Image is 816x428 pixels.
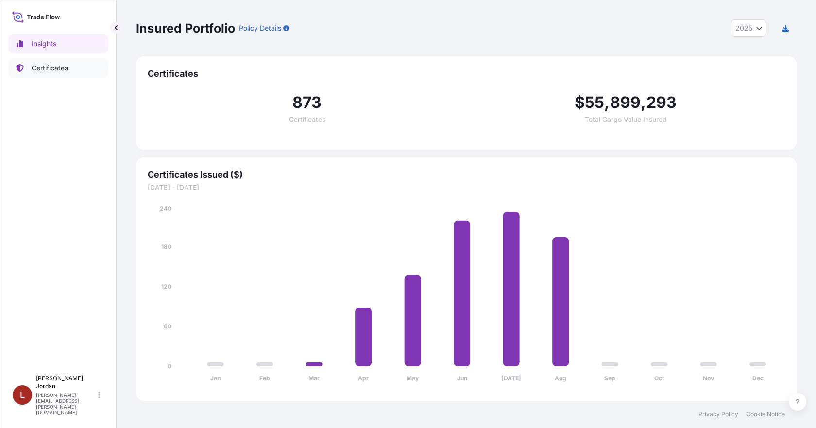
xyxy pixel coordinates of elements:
[604,95,610,110] span: ,
[148,169,785,181] span: Certificates Issued ($)
[555,375,566,382] tspan: Aug
[259,375,270,382] tspan: Feb
[654,375,664,382] tspan: Oct
[585,95,604,110] span: 55
[641,95,646,110] span: ,
[585,116,667,123] span: Total Cargo Value Insured
[731,19,766,37] button: Year Selector
[292,95,322,110] span: 873
[36,392,96,415] p: [PERSON_NAME][EMAIL_ADDRESS][PERSON_NAME][DOMAIN_NAME]
[136,20,235,36] p: Insured Portfolio
[735,23,752,33] span: 2025
[646,95,677,110] span: 293
[161,283,171,290] tspan: 120
[20,390,25,400] span: L
[457,375,467,382] tspan: Jun
[358,375,369,382] tspan: Apr
[168,362,171,370] tspan: 0
[289,116,325,123] span: Certificates
[32,39,56,49] p: Insights
[610,95,641,110] span: 899
[148,68,785,80] span: Certificates
[164,323,171,330] tspan: 60
[501,375,521,382] tspan: [DATE]
[308,375,320,382] tspan: Mar
[239,23,281,33] p: Policy Details
[8,34,108,53] a: Insights
[36,375,96,390] p: [PERSON_NAME] Jordan
[148,183,785,192] span: [DATE] - [DATE]
[752,375,764,382] tspan: Dec
[604,375,615,382] tspan: Sep
[698,411,738,418] a: Privacy Policy
[8,58,108,78] a: Certificates
[703,375,714,382] tspan: Nov
[746,411,785,418] a: Cookie Notice
[575,95,585,110] span: $
[407,375,419,382] tspan: May
[160,205,171,212] tspan: 240
[210,375,221,382] tspan: Jan
[161,243,171,250] tspan: 180
[32,63,68,73] p: Certificates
